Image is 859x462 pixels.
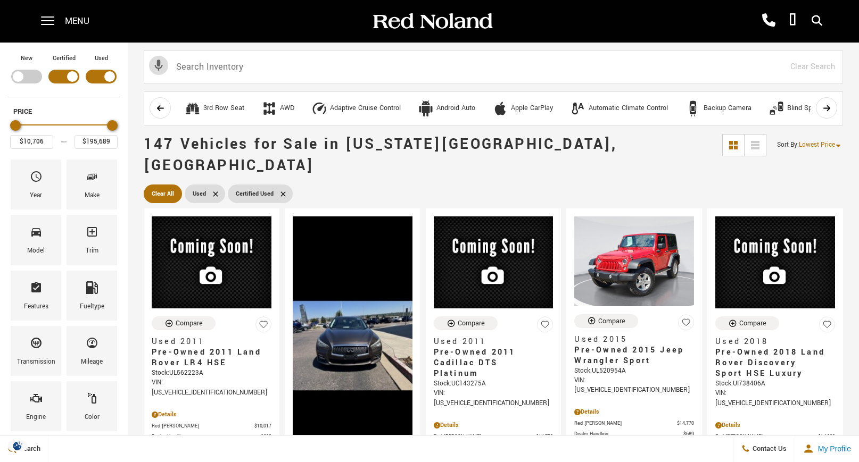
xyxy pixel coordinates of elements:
[10,116,118,149] div: Price
[11,271,61,321] div: FeaturesFeatures
[715,389,835,408] div: VIN: [US_VEHICLE_IDENTIFICATION_NUMBER]
[715,337,827,347] span: Used 2018
[305,97,407,120] button: Adaptive Cruise ControlAdaptive Cruise Control
[814,444,851,453] span: My Profile
[21,53,32,64] label: New
[10,135,53,149] input: Minimum
[152,216,271,308] img: 2011 Land Rover LR4 HSE
[152,422,254,430] span: Red [PERSON_NAME]
[152,433,271,441] a: Dealer Handling $689
[255,316,271,337] button: Save Vehicle
[511,104,553,113] div: Apple CarPlay
[255,97,300,120] button: AWDAWD
[434,379,554,389] div: Stock : UC143275A
[715,337,835,379] a: Used 2018Pre-Owned 2018 Land Rover Discovery Sport HSE Luxury
[30,334,43,356] span: Transmission
[715,433,835,441] a: Red [PERSON_NAME] $14,989
[574,430,694,438] a: Dealer Handling $689
[150,97,171,119] button: scroll left
[819,316,835,337] button: Save Vehicle
[683,430,694,438] span: $689
[436,104,475,113] div: Android Auto
[85,190,100,201] div: Make
[685,100,701,116] div: Backup Camera
[86,245,98,257] div: Trim
[818,433,835,441] span: $14,989
[67,381,117,431] div: ColorColor
[715,421,835,430] div: Pricing Details - Pre-Owned 2018 Land Rover Discovery Sport HSE Luxury With Navigation & 4WD
[574,430,683,438] span: Dealer Handling
[152,422,271,430] a: Red [PERSON_NAME] $10,017
[434,389,554,408] div: VIN: [US_VEHICLE_IDENTIFICATION_NUMBER]
[193,187,206,200] span: Used
[434,421,554,430] div: Pricing Details - Pre-Owned 2011 Cadillac DTS Platinum With Navigation
[434,433,536,441] span: Red [PERSON_NAME]
[86,279,98,301] span: Fueltype
[418,100,434,116] div: Android Auto
[144,51,843,83] input: Search Inventory
[179,97,250,120] button: 3rd Row Seat3rd Row Seat
[574,419,677,427] span: Red [PERSON_NAME]
[203,104,244,113] div: 3rd Row Seat
[704,104,751,113] div: Backup Camera
[53,53,76,64] label: Certified
[434,347,546,379] span: Pre-Owned 2011 Cadillac DTS Platinum
[86,334,98,356] span: Mileage
[574,366,694,376] div: Stock : UL520954A
[75,135,118,149] input: Maximum
[5,440,30,451] section: Click to Open Cookie Consent Modal
[795,435,859,462] button: Open user profile menu
[715,379,835,389] div: Stock : UI738406A
[152,316,216,330] button: Compare Vehicle
[67,159,117,209] div: MakeMake
[152,378,271,397] div: VIN: [US_VEHICLE_IDENTIFICATION_NUMBER]
[152,410,271,419] div: Pricing Details - Pre-Owned 2011 Land Rover LR4 HSE 4WD
[24,301,48,313] div: Features
[80,301,104,313] div: Fueltype
[574,314,638,328] button: Compare Vehicle
[564,97,674,120] button: Automatic Climate ControlAutomatic Climate Control
[17,356,55,368] div: Transmission
[486,97,559,120] button: Apple CarPlayApple CarPlay
[176,318,203,328] div: Compare
[434,216,554,308] img: 2011 Cadillac DTS Platinum
[86,223,98,245] span: Trim
[30,223,43,245] span: Model
[86,389,98,411] span: Color
[574,345,686,366] span: Pre-Owned 2015 Jeep Wrangler Sport
[81,356,103,368] div: Mileage
[152,337,263,347] span: Used 2011
[769,100,784,116] div: Blind Spot Monitor
[715,216,835,308] img: 2018 Land Rover Discovery Sport HSE Luxury
[85,411,100,423] div: Color
[11,381,61,431] div: EngineEngine
[330,104,401,113] div: Adaptive Cruise Control
[677,419,694,427] span: $14,770
[95,53,108,64] label: Used
[11,159,61,209] div: YearYear
[715,433,818,441] span: Red [PERSON_NAME]
[152,187,174,200] span: Clear All
[763,97,849,120] button: Blind Spot MonitorBlind Spot Monitor
[5,440,30,451] img: Opt-Out Icon
[11,326,61,376] div: TransmissionTransmission
[574,376,694,395] div: VIN: [US_VEHICLE_IDENTIFICATION_NUMBER]
[149,56,168,75] svg: Click to toggle on voice search
[185,100,201,116] div: 3rd Row Seat
[739,318,766,328] div: Compare
[280,104,294,113] div: AWD
[777,140,799,149] span: Sort By :
[67,215,117,265] div: TrimTrim
[589,104,668,113] div: Automatic Climate Control
[816,97,837,119] button: scroll right
[8,53,120,97] div: Filter by Vehicle Type
[537,316,553,337] button: Save Vehicle
[236,187,274,200] span: Certified Used
[679,97,757,120] button: Backup CameraBackup Camera
[30,190,42,201] div: Year
[799,140,835,149] span: Lowest Price
[67,271,117,321] div: FueltypeFueltype
[86,167,98,190] span: Make
[67,326,117,376] div: MileageMileage
[26,411,46,423] div: Engine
